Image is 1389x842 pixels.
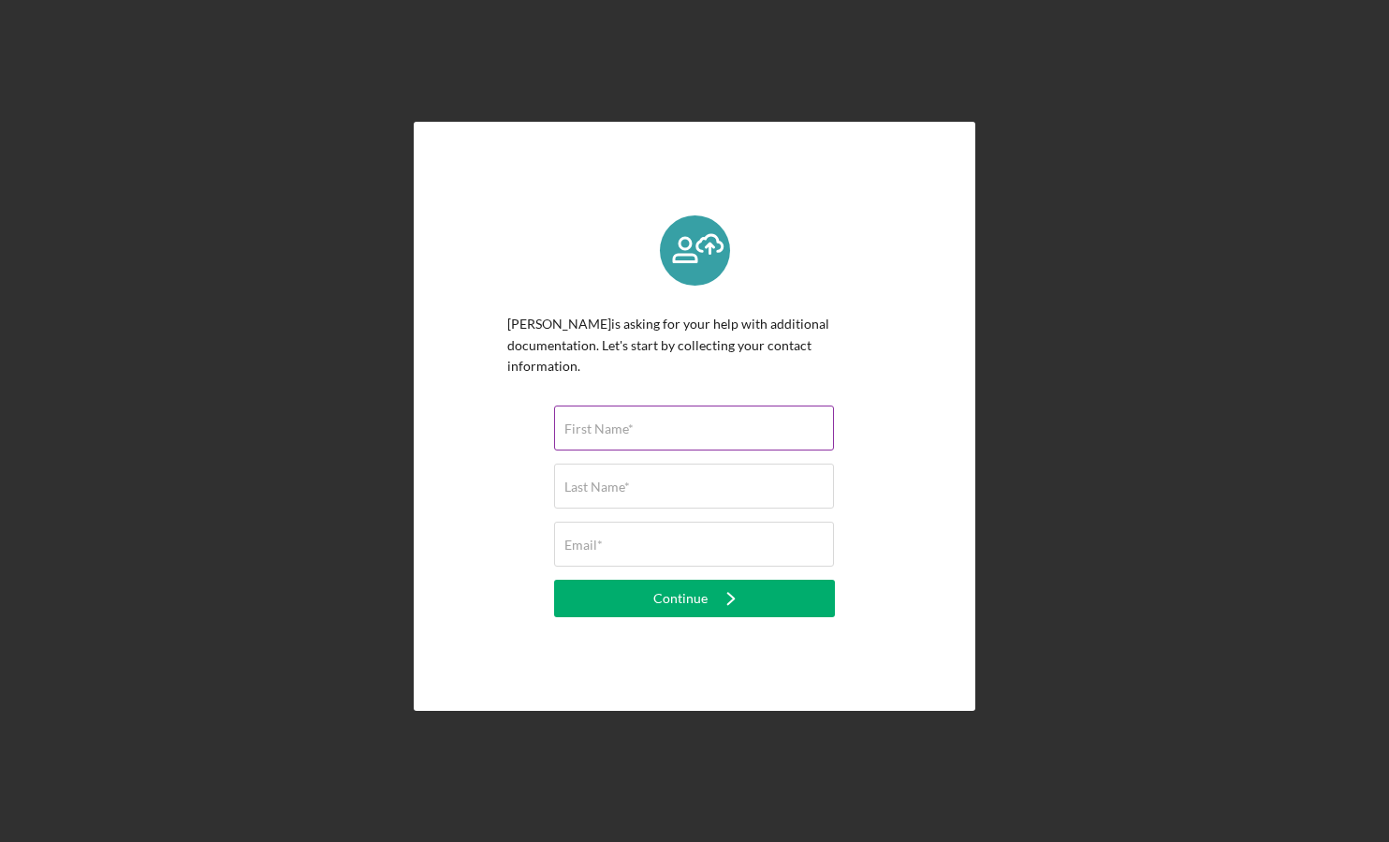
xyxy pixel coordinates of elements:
button: Continue [554,580,835,617]
label: Last Name* [564,480,630,495]
p: [PERSON_NAME] is asking for your help with additional documentation. Let's start by collecting yo... [507,314,882,377]
label: Email* [564,538,603,553]
div: Continue [653,580,708,617]
label: First Name* [564,421,634,436]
